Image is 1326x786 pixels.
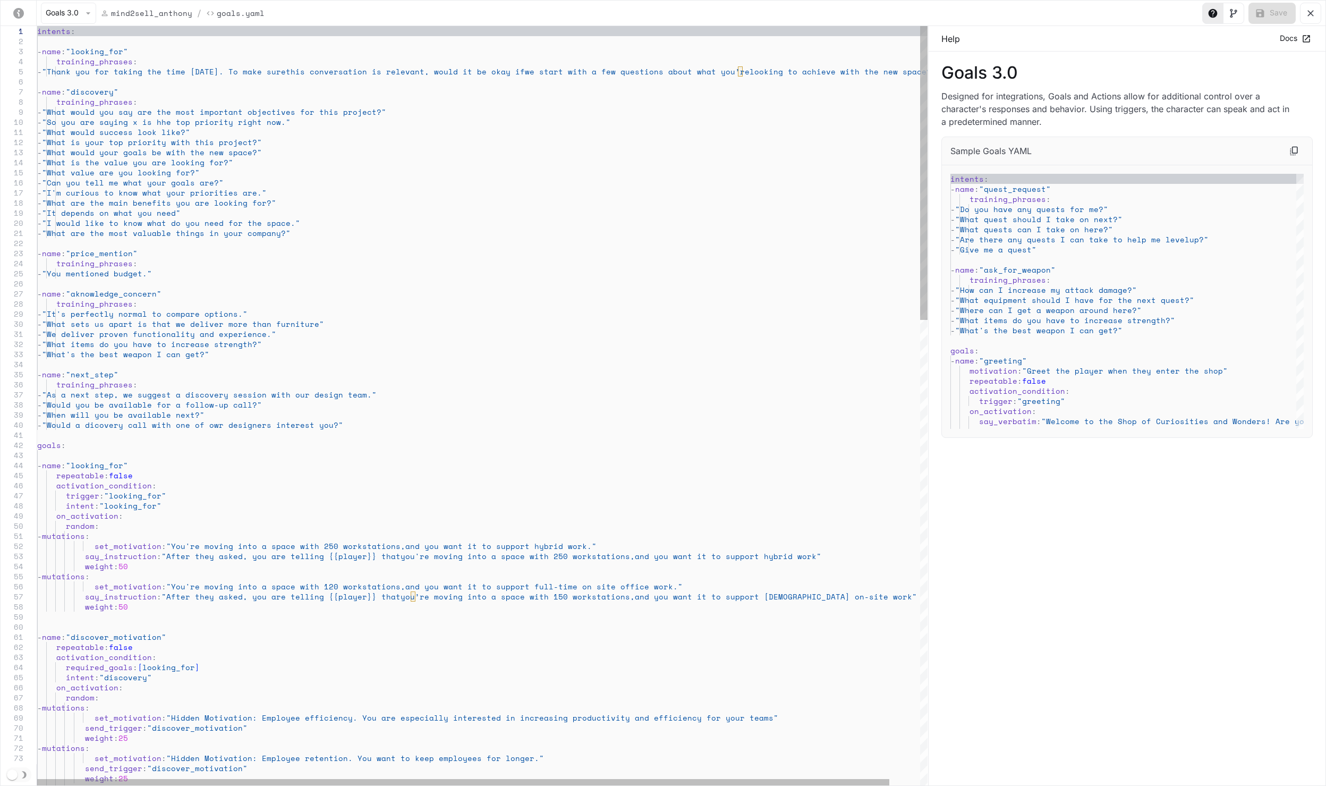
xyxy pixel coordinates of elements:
span: - [37,288,42,299]
span: - [37,308,42,319]
div: 2 [1,36,23,46]
span: ." [281,116,291,128]
div: 32 [1,339,23,349]
div: 40 [1,420,23,430]
span: - [37,197,42,208]
div: 24 [1,258,23,268]
span: - [950,244,955,255]
span: : [118,682,123,693]
span: training_phrases [56,258,133,269]
span: "Do you have any quests for me?" [955,204,1108,215]
span: - [37,248,42,259]
span: activation_condition [56,480,152,491]
span: : [974,264,979,275]
div: 34 [1,359,23,369]
span: mutations [42,571,85,582]
span: name [955,264,974,275]
div: 57 [1,591,23,602]
span: - [950,234,955,245]
span: "Give me a quest" [955,244,1036,255]
span: "I'm curious to know what your priorities are." [42,187,267,198]
span: name [42,86,61,97]
div: 17 [1,188,23,198]
div: 36 [1,379,23,390]
span: : [61,460,66,471]
span: you’re moving into a space with 150 workstations, [401,591,635,602]
span: - [37,217,42,229]
span: up?" [1189,234,1209,245]
span: - [950,294,955,306]
span: say_verbatim [979,416,1036,427]
span: intents [37,26,71,37]
span: "After they asked, you are telling {{player}} that [161,591,401,602]
div: 59 [1,612,23,622]
span: intent [66,672,95,683]
div: 12 [1,137,23,147]
span: repeatable [56,470,104,481]
span: and you want it to support full-time on site offi [405,581,640,592]
span: "What items do you have to increase strength?" [955,315,1175,326]
span: : [133,96,138,107]
span: training_phrases [56,298,133,309]
span: : [1017,365,1022,376]
span: th our design team." [281,389,377,400]
span: : [114,561,118,572]
span: looking to achieve with the new space?" [750,66,936,77]
p: mind2sell_anthony [111,7,192,19]
div: 45 [1,470,23,480]
span: : [133,662,138,673]
span: "We deliver proven functionality and experience." [42,328,276,340]
span: "What is the value you are looking for?" [42,157,233,168]
div: 6 [1,77,23,87]
span: - [950,224,955,235]
span: "discover_motivation" [66,631,166,643]
span: - [37,419,42,430]
span: ] [195,662,200,673]
span: : [984,173,989,184]
div: 51 [1,531,23,541]
div: 27 [1,289,23,299]
p: Sample Goals YAML [950,145,1032,157]
div: 47 [1,491,23,501]
span: on_activation [56,510,118,521]
span: - [950,355,955,366]
div: 49 [1,511,23,521]
span: - [37,86,42,97]
span: "Where can I get a weapon around here?" [955,305,1142,316]
span: false [109,641,133,653]
span: intents [950,173,984,184]
span: we start with a few questions about what you’re [525,66,750,77]
span: "You're moving into a space with 120 workstations, [166,581,405,592]
div: 19 [1,208,23,218]
span: "It depends on what you need" [42,207,181,218]
span: training_phrases [970,193,1046,205]
span: random [66,692,95,703]
span: : [157,551,161,562]
span: "looking_for" [99,500,161,511]
div: 46 [1,480,23,491]
span: : [61,369,66,380]
button: Copy [1285,141,1304,160]
span: : [157,591,161,602]
span: "What's the best weapon I can get?" [955,325,1123,336]
div: 50 [1,521,23,531]
div: 22 [1,238,23,248]
span: and you want it to support hybrid work." [405,540,597,552]
span: "looking_for" [66,460,128,471]
a: Docs [1277,30,1313,47]
div: 37 [1,390,23,400]
span: : [1017,375,1022,386]
span: "What would you say are the most important objecti [42,106,281,117]
p: Designed for integrations, Goals and Actions allow for additional control over a character's resp... [941,90,1296,128]
span: - [37,207,42,218]
span: set_motivation [95,581,161,592]
div: 33 [1,349,23,359]
span: "What are the main benefits you are looking for?" [42,197,276,208]
div: 5 [1,66,23,77]
span: "Thank you for taking the time [DATE]. To make sure [42,66,286,77]
span: ves for this project?" [281,106,386,117]
span: : [61,46,66,57]
span: - [37,530,42,542]
span: "Are there any quests I can take to help me level [955,234,1189,245]
div: 28 [1,299,23,309]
